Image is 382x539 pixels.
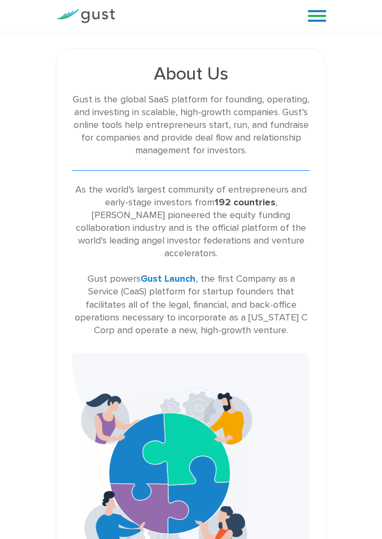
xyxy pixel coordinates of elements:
strong: 192 countries [214,197,275,208]
div: As the world’s largest community of entrepreneurs and early-stage investors from , [PERSON_NAME] ... [72,184,310,337]
div: Gust is the global SaaS platform for founding, operating, and investing in scalable, high-growth ... [72,93,310,158]
h1: About Us [72,65,310,83]
img: Gust Logo [56,9,115,23]
a: Gust Launch [141,273,196,284]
